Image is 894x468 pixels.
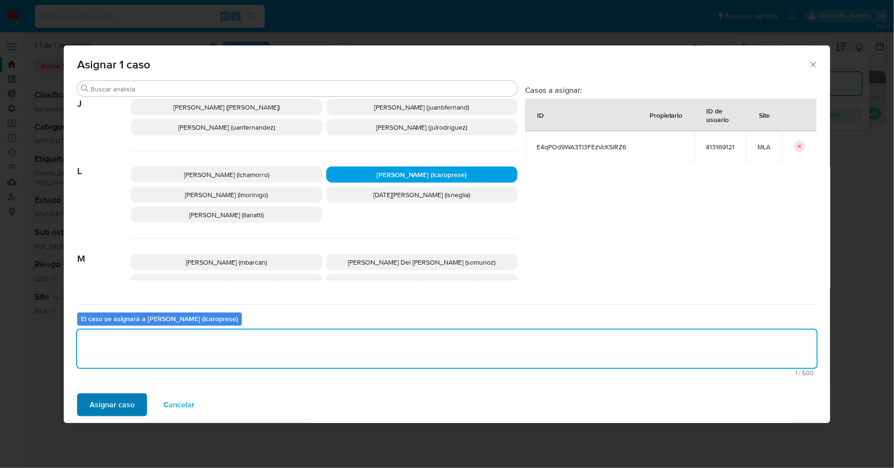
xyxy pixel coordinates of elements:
[77,151,131,177] span: L
[77,393,147,416] button: Asignar caso
[794,141,805,152] button: icon-button
[173,102,280,112] span: [PERSON_NAME] ([PERSON_NAME])
[537,143,626,151] span: E4qPOd9WA3TI3FEzVcKSlRZ6
[368,278,475,287] span: [PERSON_NAME] ([PERSON_NAME])
[185,190,268,200] span: [PERSON_NAME] (lmorinigo)
[131,119,322,135] div: [PERSON_NAME] (uanfernandez)
[326,187,518,203] div: [DATE][PERSON_NAME] (lsneglia)
[90,394,135,415] span: Asignar caso
[64,45,830,423] div: assign-modal
[178,278,275,287] span: [PERSON_NAME] (mariaeugensa)
[809,60,817,68] button: Cerrar ventana
[348,257,495,267] span: [PERSON_NAME] Del [PERSON_NAME] (somunoz)
[163,394,195,415] span: Cancelar
[326,99,518,115] div: [PERSON_NAME] (juanbfernand)
[526,103,555,126] div: ID
[706,143,735,151] span: 413169121
[131,167,322,183] div: [PERSON_NAME] (lchamorro)
[373,190,470,200] span: [DATE][PERSON_NAME] (lsneglia)
[151,393,207,416] button: Cancelar
[189,210,264,220] span: [PERSON_NAME] (llanatti)
[758,143,771,151] span: MLA
[131,99,322,115] div: [PERSON_NAME] ([PERSON_NAME])
[77,84,131,110] span: J
[131,254,322,270] div: [PERSON_NAME] (mbarcan)
[326,254,518,270] div: [PERSON_NAME] Del [PERSON_NAME] (somunoz)
[326,167,518,183] div: [PERSON_NAME] (lcaroprese)
[326,119,518,135] div: [PERSON_NAME] (julrodriguez)
[525,85,817,95] h3: Casos a asignar:
[748,103,782,126] div: Site
[695,99,746,131] div: ID de usuario
[80,370,814,376] span: Máximo 500 caracteres
[638,103,694,126] div: Propietario
[81,314,238,323] b: El caso se asignará a [PERSON_NAME] (lcaroprese)
[184,170,269,179] span: [PERSON_NAME] (lchamorro)
[131,187,322,203] div: [PERSON_NAME] (lmorinigo)
[77,239,131,265] span: M
[81,85,89,92] button: Buscar
[376,123,468,132] span: [PERSON_NAME] (julrodriguez)
[374,102,470,112] span: [PERSON_NAME] (juanbfernand)
[186,257,267,267] span: [PERSON_NAME] (mbarcan)
[178,123,275,132] span: [PERSON_NAME] (uanfernandez)
[131,274,322,290] div: [PERSON_NAME] (mariaeugensa)
[91,85,514,93] input: Buscar analista
[377,170,467,179] span: [PERSON_NAME] (lcaroprese)
[131,207,322,223] div: [PERSON_NAME] (llanatti)
[77,59,809,70] span: Asignar 1 caso
[326,274,518,290] div: [PERSON_NAME] ([PERSON_NAME])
